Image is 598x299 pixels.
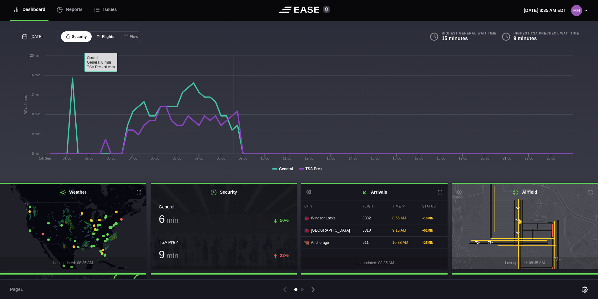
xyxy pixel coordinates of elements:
[393,156,402,160] text: 16:00
[283,156,291,160] text: 11:00
[159,239,289,246] div: TSA Pre✓
[422,216,444,221] div: + 16 MIN
[10,286,26,293] span: Page 1
[311,215,336,221] span: Windsor Locks
[280,253,289,258] span: 22%
[422,240,444,245] div: + 25 MIN
[30,73,40,77] tspan: 16 min
[166,251,179,260] span: min
[514,36,537,41] b: 9 minutes
[107,156,115,160] text: 03:00
[32,152,40,155] tspan: 0 min
[393,216,406,220] span: 8:56 AM
[437,156,445,160] text: 18:00
[32,112,40,116] tspan: 8 min
[442,36,468,41] b: 15 minutes
[415,156,423,160] text: 17:00
[547,156,555,160] text: 23:00
[159,249,179,260] h3: 9
[63,156,72,160] text: 01:00
[393,240,408,245] span: 10:38 AM
[129,156,138,160] text: 04:00
[151,184,297,201] h2: Security
[301,201,358,212] div: City
[524,7,566,14] p: [DATE] 8:35 AM EDT
[119,31,143,42] button: Flow
[359,212,388,224] div: 3382
[571,5,582,16] img: 8d1564f89ae08c1c7851ff747965b28a
[239,156,247,160] text: 09:00
[301,184,448,201] h2: Arrivals
[280,218,289,223] span: 50%
[173,156,181,160] text: 06:00
[85,156,94,160] text: 02:00
[261,156,270,160] text: 10:00
[422,228,444,233] div: + 51 MIN
[419,201,448,212] div: Status
[30,93,40,97] tspan: 12 min
[327,156,336,160] text: 13:00
[459,156,468,160] text: 19:00
[279,167,293,171] tspan: General
[371,156,379,160] text: 15:00
[359,224,388,236] div: 3310
[217,156,226,160] text: 08:00
[393,228,406,233] span: 9:15 AM
[503,156,511,160] text: 21:00
[514,31,579,35] b: Highest TSA PreCheck Wait Time
[305,156,313,160] text: 12:00
[525,156,534,160] text: 22:00
[349,156,357,160] text: 14:00
[151,266,297,278] div: Last updated: 08:35 AM
[91,31,119,42] button: Flights
[301,275,448,291] h2: Departures
[23,95,28,114] tspan: Wait Times
[359,201,388,212] div: Flight
[305,167,323,171] tspan: TSA Pre✓
[32,132,40,136] tspan: 4 min
[151,275,297,291] h2: Parking
[39,156,51,160] tspan: 14. Sep
[481,156,489,160] text: 20:00
[30,54,40,57] tspan: 20 min
[301,257,448,269] div: Last updated: 08:35 AM
[159,204,289,210] div: General
[389,201,418,212] div: Time
[442,31,496,35] b: Highest General Wait Time
[19,31,58,42] input: mm/dd/yyyy
[159,213,179,224] h3: 6
[311,228,350,233] span: [GEOGRAPHIC_DATA]
[61,31,92,42] button: Security
[166,216,179,224] span: min
[311,240,329,245] span: Anchorage
[151,156,160,160] text: 05:00
[195,156,204,160] text: 07:00
[359,237,388,249] div: 911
